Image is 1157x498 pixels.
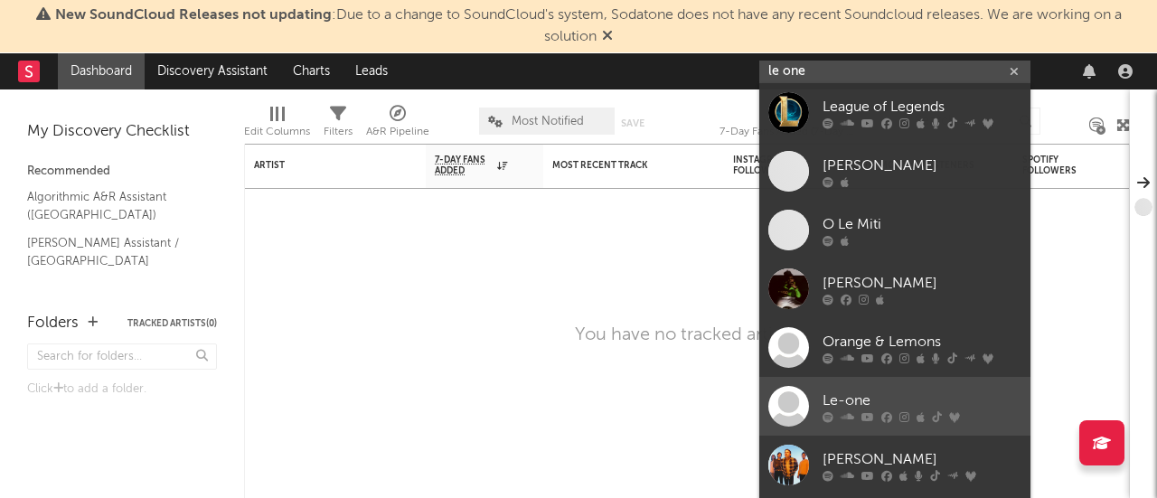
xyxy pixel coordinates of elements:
a: Charts [280,53,343,89]
div: You have no tracked artists. [575,324,800,346]
div: My Discovery Checklist [27,121,217,143]
a: O Le Miti [759,201,1030,259]
div: Orange & Lemons [823,332,1021,353]
span: New SoundCloud Releases not updating [55,8,332,23]
a: Spotify Track Velocity Chart / IT [27,279,199,299]
span: Dismiss [602,30,613,44]
div: A&R Pipeline [366,121,429,143]
a: Discovery Assistant [145,53,280,89]
button: Tracked Artists(0) [127,319,217,328]
div: League of Legends [823,97,1021,118]
a: Leads [343,53,400,89]
a: [PERSON_NAME] [759,259,1030,318]
div: Instagram Followers [733,155,796,176]
div: Recommended [27,161,217,183]
a: League of Legends [759,83,1030,142]
a: [PERSON_NAME] [759,436,1030,494]
a: [PERSON_NAME] Assistant / [GEOGRAPHIC_DATA] [27,233,199,270]
div: [PERSON_NAME] [823,155,1021,177]
div: [PERSON_NAME] [823,273,1021,295]
div: Folders [27,313,79,334]
a: Orange & Lemons [759,318,1030,377]
div: O Le Miti [823,214,1021,236]
div: Click to add a folder. [27,379,217,400]
div: Filters [324,121,353,143]
span: : Due to a change to SoundCloud's system, Sodatone does not have any recent Soundcloud releases. ... [55,8,1122,44]
div: Most Recent Track [552,160,688,171]
div: Edit Columns [244,99,310,151]
a: Dashboard [58,53,145,89]
input: Search for folders... [27,343,217,370]
div: [PERSON_NAME] [823,449,1021,471]
a: Algorithmic A&R Assistant ([GEOGRAPHIC_DATA]) [27,187,199,224]
div: Artist [254,160,390,171]
a: [PERSON_NAME] [759,142,1030,201]
div: Spotify Followers [1022,155,1086,176]
a: Le-one [759,377,1030,436]
input: Search for artists [759,61,1030,83]
div: 7-Day Fans Added (7-Day Fans Added) [720,121,855,143]
span: 7-Day Fans Added [435,155,493,176]
span: Most Notified [512,116,584,127]
div: Le-one [823,390,1021,412]
div: Edit Columns [244,121,310,143]
div: 7-Day Fans Added (7-Day Fans Added) [720,99,855,151]
div: A&R Pipeline [366,99,429,151]
button: Save [621,118,644,128]
div: Filters [324,99,353,151]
